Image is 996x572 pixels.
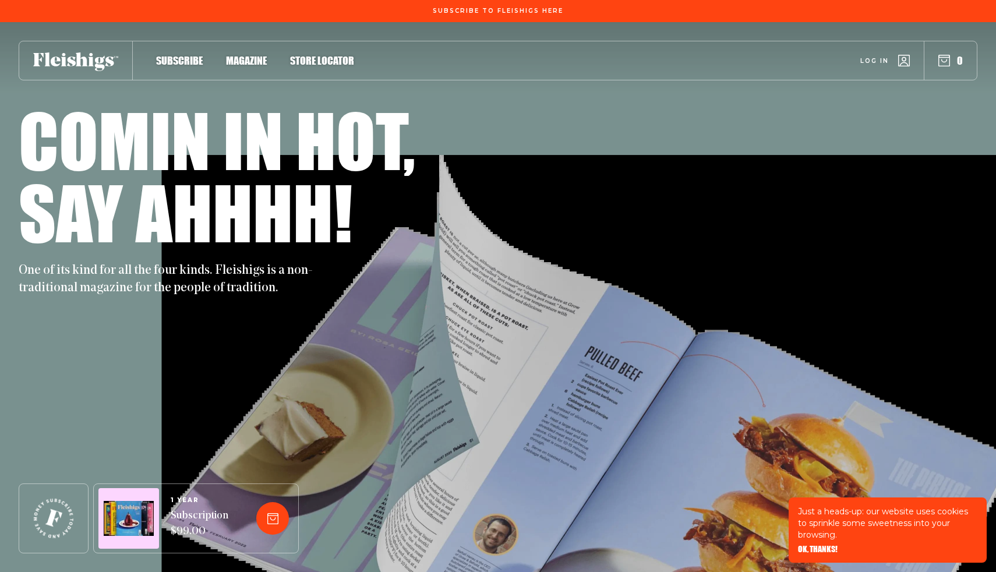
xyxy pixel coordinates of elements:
span: 1 YEAR [171,497,228,504]
a: 1 YEARSubscription $99.00 [171,497,228,540]
span: Subscribe [156,54,203,67]
span: Store locator [290,54,354,67]
p: One of its kind for all the four kinds. Fleishigs is a non-traditional magazine for the people of... [19,262,322,297]
button: 0 [938,54,963,67]
img: Magazines image [104,501,154,536]
h1: Say ahhhh! [19,176,352,248]
a: Subscribe [156,52,203,68]
a: Log in [860,55,910,66]
a: Subscribe To Fleishigs Here [430,8,566,13]
a: Magazine [226,52,267,68]
p: Just a heads-up: our website uses cookies to sprinkle some sweetness into your browsing. [798,506,977,541]
a: Store locator [290,52,354,68]
button: OK, THANKS! [798,545,838,553]
span: Log in [860,57,889,65]
span: Magazine [226,54,267,67]
span: Subscription $99.00 [171,509,228,540]
h1: Comin in hot, [19,104,415,176]
span: Subscribe To Fleishigs Here [433,8,563,15]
